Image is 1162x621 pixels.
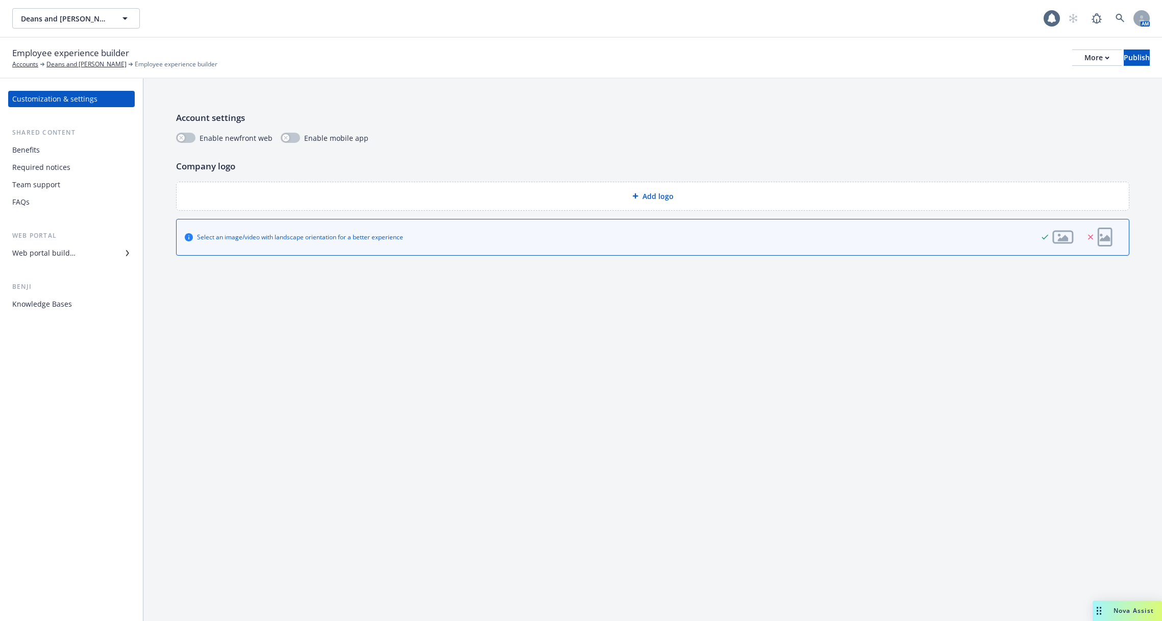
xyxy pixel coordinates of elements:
[1086,8,1107,29] a: Report a Bug
[12,91,97,107] div: Customization & settings
[12,245,76,261] div: Web portal builder
[8,194,135,210] a: FAQs
[642,191,674,202] span: Add logo
[176,182,1129,211] div: Add logo
[21,13,109,24] span: Deans and [PERSON_NAME]
[8,245,135,261] a: Web portal builder
[12,159,70,176] div: Required notices
[1063,8,1083,29] a: Start snowing
[304,133,368,143] span: Enable mobile app
[8,142,135,158] a: Benefits
[12,296,72,312] div: Knowledge Bases
[12,60,38,69] a: Accounts
[8,91,135,107] a: Customization & settings
[1124,49,1150,66] button: Publish
[200,133,273,143] span: Enable newfront web
[12,142,40,158] div: Benefits
[8,128,135,138] div: Shared content
[176,160,1129,173] p: Company logo
[46,60,127,69] a: Deans and [PERSON_NAME]
[197,233,403,241] div: Select an image/video with landscape orientation for a better experience
[1072,49,1122,66] button: More
[1124,50,1150,65] div: Publish
[1093,601,1105,621] div: Drag to move
[12,46,129,60] span: Employee experience builder
[1114,606,1154,615] span: Nova Assist
[1093,601,1162,621] button: Nova Assist
[1084,50,1109,65] div: More
[1110,8,1130,29] a: Search
[12,8,140,29] button: Deans and [PERSON_NAME]
[8,296,135,312] a: Knowledge Bases
[8,282,135,292] div: Benji
[135,60,217,69] span: Employee experience builder
[12,177,60,193] div: Team support
[8,159,135,176] a: Required notices
[8,177,135,193] a: Team support
[12,194,30,210] div: FAQs
[176,111,1129,125] p: Account settings
[8,231,135,241] div: Web portal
